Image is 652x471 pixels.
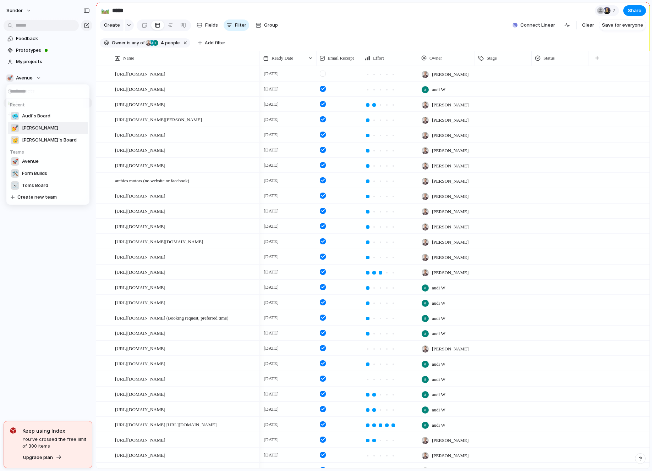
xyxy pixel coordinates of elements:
span: [PERSON_NAME]'s Board [22,137,77,144]
span: Audi's Board [22,112,50,120]
h5: Teams [8,146,90,155]
span: Form Builds [22,170,47,177]
h5: Recent [8,99,90,108]
div: 👑 [11,136,19,144]
div: 🛠️ [11,169,19,178]
span: Create new team [17,194,57,201]
div: 💅 [11,124,19,132]
span: Avenue [22,158,39,165]
span: [PERSON_NAME] [22,124,58,132]
div: 🥶 [11,112,19,120]
div: ☠️ [11,181,19,190]
div: 🚀 [11,157,19,166]
span: Toms Board [22,182,48,189]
